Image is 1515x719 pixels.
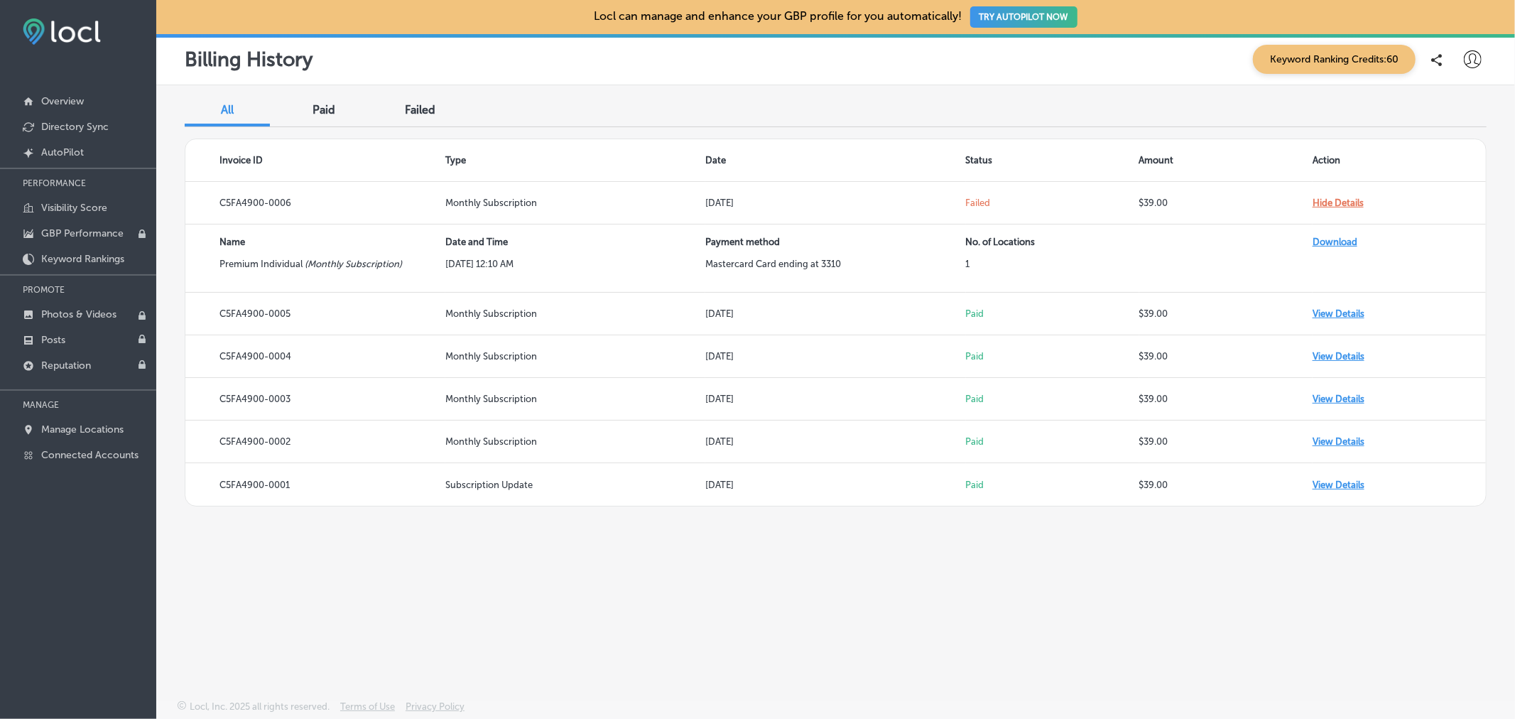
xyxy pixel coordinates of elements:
[1313,378,1486,421] td: View Details
[406,103,436,117] span: Failed
[41,334,65,346] p: Posts
[705,139,965,182] th: Date
[340,701,395,719] a: Terms of Use
[705,421,965,463] td: [DATE]
[1313,463,1486,506] td: View Details
[41,95,84,107] p: Overview
[190,701,330,712] p: Locl, Inc. 2025 all rights reserved.
[185,335,445,378] td: C5FA4900-0004
[1139,182,1313,225] td: $39.00
[1253,45,1416,74] span: Keyword Ranking Credits: 60
[41,121,109,133] p: Directory Sync
[966,139,1139,182] th: Status
[966,378,1139,421] td: Paid
[185,182,445,225] td: C5FA4900-0006
[1313,335,1486,378] td: View Details
[445,225,705,259] th: Date and Time
[41,227,124,239] p: GBP Performance
[185,259,445,293] td: Premium Individual
[970,6,1077,28] button: TRY AUTOPILOT NOW
[705,225,965,259] th: Payment method
[445,335,705,378] td: Monthly Subscription
[445,421,705,463] td: Monthly Subscription
[185,48,313,71] p: Billing History
[41,449,139,461] p: Connected Accounts
[445,139,705,182] th: Type
[445,378,705,421] td: Monthly Subscription
[705,463,965,506] td: [DATE]
[406,701,465,719] a: Privacy Policy
[966,182,1139,225] td: Failed
[1139,293,1313,335] td: $39.00
[1139,421,1313,463] td: $39.00
[1313,237,1357,247] a: Download
[185,421,445,463] td: C5FA4900-0002
[1139,378,1313,421] td: $39.00
[185,139,445,182] th: Invoice ID
[1313,421,1486,463] td: View Details
[966,463,1139,506] td: Paid
[705,335,965,378] td: [DATE]
[41,146,84,158] p: AutoPilot
[185,225,445,259] th: Name
[445,182,705,225] td: Monthly Subscription
[1313,293,1486,335] td: View Details
[705,293,965,335] td: [DATE]
[445,293,705,335] td: Monthly Subscription
[41,423,124,436] p: Manage Locations
[305,259,402,269] i: ( Monthly Subscription )
[445,463,705,506] td: Subscription Update
[185,293,445,335] td: C5FA4900-0005
[41,359,91,372] p: Reputation
[966,293,1139,335] td: Paid
[313,103,335,117] span: Paid
[41,308,116,320] p: Photos & Videos
[705,259,965,293] td: Mastercard Card ending at 3310
[705,182,965,225] td: [DATE]
[966,259,1139,293] td: 1
[966,225,1139,259] th: No. of Locations
[966,421,1139,463] td: Paid
[1313,139,1486,182] th: Action
[185,378,445,421] td: C5FA4900-0003
[445,259,705,293] td: Aug 18, 2025 at 12:10 AM
[185,463,445,506] td: C5FA4900-0001
[705,378,965,421] td: [DATE]
[1139,335,1313,378] td: $39.00
[41,202,107,214] p: Visibility Score
[1139,463,1313,506] td: $39.00
[1313,182,1486,225] td: Hide Details
[41,253,124,265] p: Keyword Rankings
[1139,139,1313,182] th: Amount
[966,335,1139,378] td: Paid
[23,18,101,45] img: fda3e92497d09a02dc62c9cd864e3231.png
[221,103,234,117] span: All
